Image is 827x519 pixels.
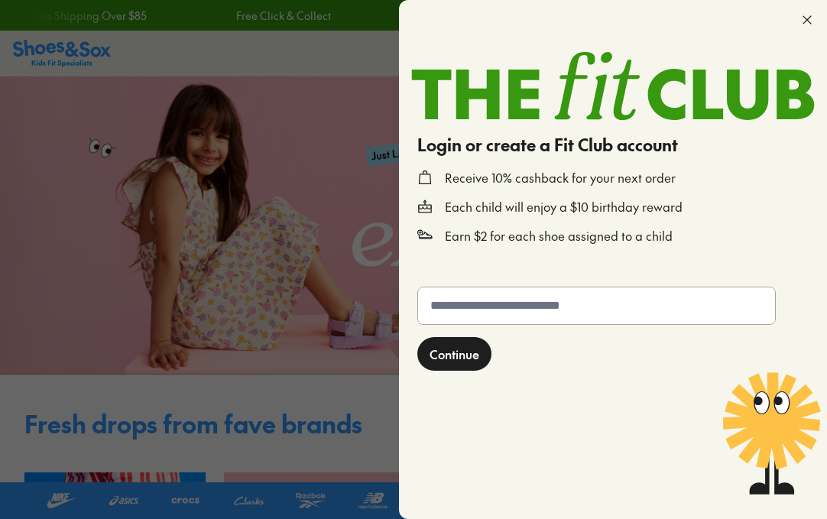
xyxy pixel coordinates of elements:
[417,132,809,157] h4: Login or create a Fit Club account
[445,170,676,187] p: Receive 10% cashback for your next order
[411,52,815,120] img: TheFitClub_Landscape_2a1d24fe-98f1-4588-97ac-f3657bedce49.svg
[430,345,479,363] span: Continue
[445,199,683,216] p: Each child will enjoy a $10 birthday reward
[445,228,673,245] p: Earn $2 for each shoe assigned to a child
[417,337,491,371] button: Continue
